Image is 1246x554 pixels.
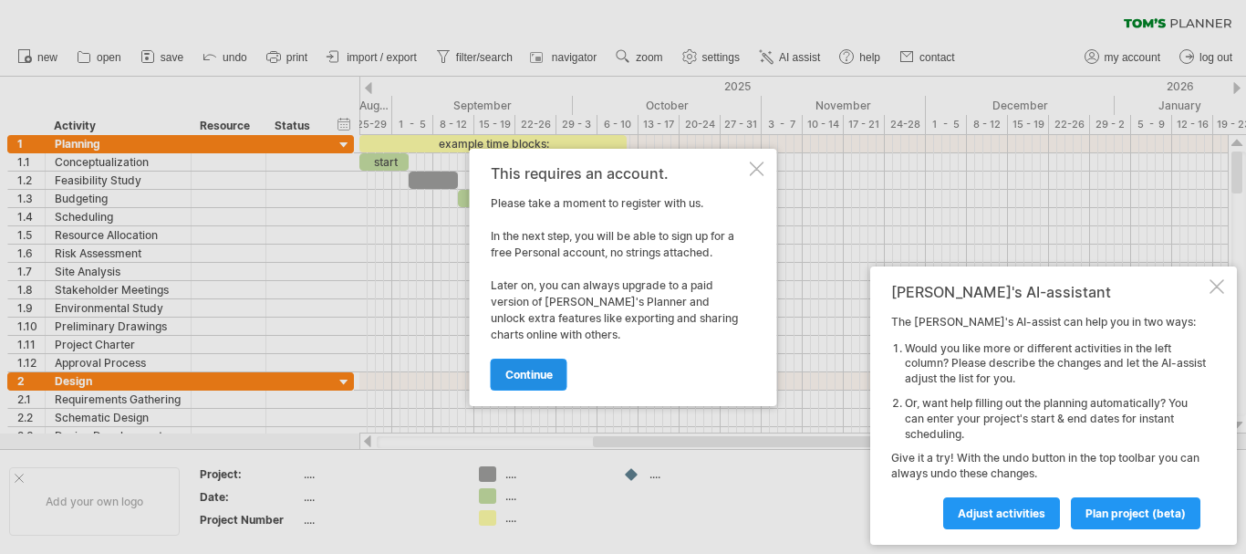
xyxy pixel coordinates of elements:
div: [PERSON_NAME]'s AI-assistant [891,283,1206,301]
li: Or, want help filling out the planning automatically? You can enter your project's start & end da... [905,396,1206,442]
li: Would you like more or different activities in the left column? Please describe the changes and l... [905,341,1206,387]
div: Please take a moment to register with us. In the next step, you will be able to sign up for a fre... [491,165,746,390]
a: plan project (beta) [1071,497,1200,529]
a: continue [491,359,567,391]
span: plan project (beta) [1085,507,1186,520]
div: This requires an account. [491,165,746,182]
div: The [PERSON_NAME]'s AI-assist can help you in two ways: Give it a try! With the undo button in th... [891,315,1206,528]
span: Adjust activities [958,507,1045,520]
a: Adjust activities [943,497,1060,529]
span: continue [505,368,553,382]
